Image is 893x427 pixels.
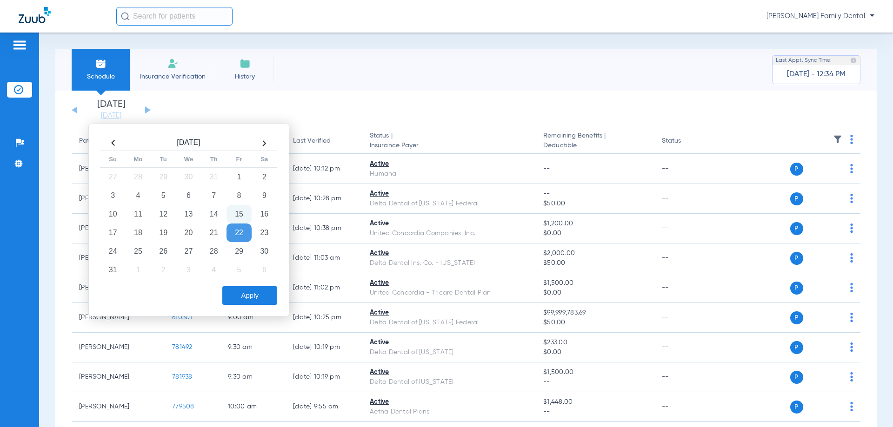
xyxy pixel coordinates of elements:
[370,229,528,238] div: United Concordia Companies, Inc.
[286,214,362,243] td: [DATE] 10:38 PM
[286,362,362,392] td: [DATE] 10:19 PM
[654,243,717,273] td: --
[95,58,107,69] img: Schedule
[543,348,646,357] span: $0.00
[543,141,646,151] span: Deductible
[543,229,646,238] span: $0.00
[370,249,528,258] div: Active
[850,253,853,263] img: group-dot-blue.svg
[370,189,528,199] div: Active
[72,392,165,422] td: [PERSON_NAME]
[286,273,362,303] td: [DATE] 11:02 PM
[167,58,179,69] img: Manual Insurance Verification
[370,318,528,328] div: Delta Dental of [US_STATE] Federal
[766,12,874,21] span: [PERSON_NAME] Family Dental
[12,39,27,51] img: hamburger-icon
[654,128,717,154] th: Status
[654,392,717,422] td: --
[790,341,803,354] span: P
[116,7,233,26] input: Search for patients
[543,368,646,377] span: $1,500.00
[370,377,528,387] div: Delta Dental of [US_STATE]
[286,333,362,362] td: [DATE] 10:19 PM
[172,344,193,350] span: 781492
[543,308,646,318] span: $99,999,783.69
[543,199,646,209] span: $50.00
[543,189,646,199] span: --
[72,362,165,392] td: [PERSON_NAME]
[543,377,646,387] span: --
[220,303,286,333] td: 9:00 AM
[790,192,803,205] span: P
[126,136,252,151] th: [DATE]
[790,252,803,265] span: P
[72,303,165,333] td: [PERSON_NAME]
[787,70,846,79] span: [DATE] - 12:34 PM
[370,169,528,179] div: Humana
[790,401,803,414] span: P
[790,282,803,295] span: P
[536,128,654,154] th: Remaining Benefits |
[543,258,646,268] span: $50.00
[220,333,286,362] td: 9:30 AM
[370,397,528,407] div: Active
[850,223,853,233] img: group-dot-blue.svg
[790,163,803,176] span: P
[72,333,165,362] td: [PERSON_NAME]
[833,135,842,144] img: filter.svg
[83,111,139,120] a: [DATE]
[654,362,717,392] td: --
[654,214,717,243] td: --
[286,184,362,214] td: [DATE] 10:28 PM
[790,222,803,235] span: P
[850,194,853,203] img: group-dot-blue.svg
[850,372,853,381] img: group-dot-blue.svg
[850,164,853,173] img: group-dot-blue.svg
[223,72,267,81] span: History
[293,136,331,146] div: Last Verified
[79,136,120,146] div: Patient Name
[137,72,209,81] span: Insurance Verification
[286,154,362,184] td: [DATE] 10:12 PM
[654,333,717,362] td: --
[850,342,853,352] img: group-dot-blue.svg
[222,286,277,305] button: Apply
[370,141,528,151] span: Insurance Payer
[121,12,129,20] img: Search Icon
[370,407,528,417] div: Aetna Dental Plans
[654,184,717,214] td: --
[83,100,139,120] li: [DATE]
[776,56,832,65] span: Last Appt. Sync Time:
[286,303,362,333] td: [DATE] 10:25 PM
[543,407,646,417] span: --
[850,283,853,292] img: group-dot-blue.svg
[370,219,528,229] div: Active
[543,288,646,298] span: $0.00
[370,338,528,348] div: Active
[543,165,550,172] span: --
[172,314,193,321] span: 610301
[370,348,528,357] div: Delta Dental of [US_STATE]
[790,371,803,384] span: P
[543,249,646,258] span: $2,000.00
[846,382,893,427] div: Chat Widget
[286,392,362,422] td: [DATE] 9:55 AM
[220,392,286,422] td: 10:00 AM
[543,278,646,288] span: $1,500.00
[654,303,717,333] td: --
[790,311,803,324] span: P
[370,278,528,288] div: Active
[543,338,646,348] span: $233.00
[654,154,717,184] td: --
[370,288,528,298] div: United Concordia - Tricare Dental Plan
[172,374,193,380] span: 781938
[543,397,646,407] span: $1,448.00
[286,243,362,273] td: [DATE] 11:03 AM
[370,368,528,377] div: Active
[240,58,251,69] img: History
[654,273,717,303] td: --
[370,258,528,268] div: Delta Dental Ins. Co. - [US_STATE]
[850,135,853,144] img: group-dot-blue.svg
[79,136,157,146] div: Patient Name
[370,159,528,169] div: Active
